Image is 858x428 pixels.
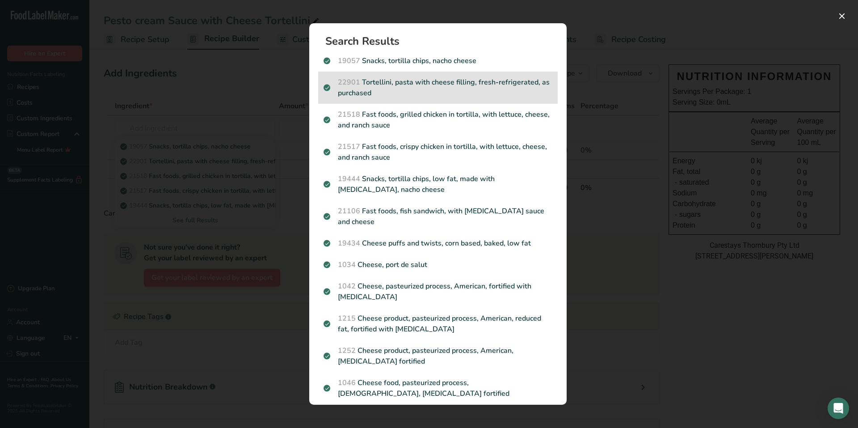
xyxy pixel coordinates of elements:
p: Fast foods, grilled chicken in tortilla, with lettuce, cheese, and ranch sauce [324,109,552,131]
span: 19057 [338,56,360,66]
span: 21517 [338,142,360,152]
p: Cheese food, pasteurized process, [DEMOGRAPHIC_DATA], [MEDICAL_DATA] fortified [324,377,552,399]
h1: Search Results [325,36,558,47]
p: Tortellini, pasta with cheese filling, fresh-refrigerated, as purchased [324,77,552,98]
p: Fast foods, crispy chicken in tortilla, with lettuce, cheese, and ranch sauce [324,141,552,163]
span: 21106 [338,206,360,216]
div: Open Intercom Messenger [828,398,849,419]
span: 21518 [338,110,360,119]
p: Cheese, port de salut [324,259,552,270]
p: Cheese, pasteurized process, American, fortified with [MEDICAL_DATA] [324,281,552,302]
span: 19444 [338,174,360,184]
p: Snacks, tortilla chips, nacho cheese [324,55,552,66]
p: Fast foods, fish sandwich, with [MEDICAL_DATA] sauce and cheese [324,206,552,227]
p: Cheese product, pasteurized process, American, reduced fat, fortified with [MEDICAL_DATA] [324,313,552,335]
span: 1252 [338,346,356,356]
span: 19434 [338,238,360,248]
p: Cheese puffs and twists, corn based, baked, low fat [324,238,552,249]
span: 1215 [338,314,356,323]
span: 22901 [338,77,360,87]
span: 1042 [338,281,356,291]
span: 1046 [338,378,356,388]
p: Snacks, tortilla chips, low fat, made with [MEDICAL_DATA], nacho cheese [324,174,552,195]
span: 1034 [338,260,356,270]
p: Cheese product, pasteurized process, American, [MEDICAL_DATA] fortified [324,345,552,367]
